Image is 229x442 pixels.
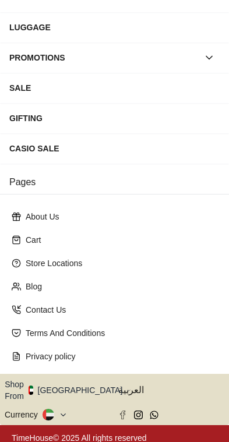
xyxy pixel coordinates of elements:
[9,138,220,159] div: CASIO SALE
[9,17,220,38] div: LUGGAGE
[118,379,225,402] button: العربية
[26,304,213,316] p: Contact Us
[26,327,213,339] p: Terms And Conditions
[26,281,213,292] p: Blog
[29,386,33,395] img: United Arab Emirates
[26,257,213,269] p: Store Locations
[9,108,220,129] div: GIFTING
[26,351,213,362] p: Privacy policy
[9,47,199,68] div: PROMOTIONS
[134,411,143,419] a: Instagram
[5,409,43,420] div: Currency
[26,234,213,246] p: Cart
[26,211,213,222] p: About Us
[5,379,131,402] button: Shop From[GEOGRAPHIC_DATA]
[118,383,225,397] span: العربية
[9,77,220,98] div: SALE
[150,411,158,419] a: Whatsapp
[118,411,127,419] a: Facebook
